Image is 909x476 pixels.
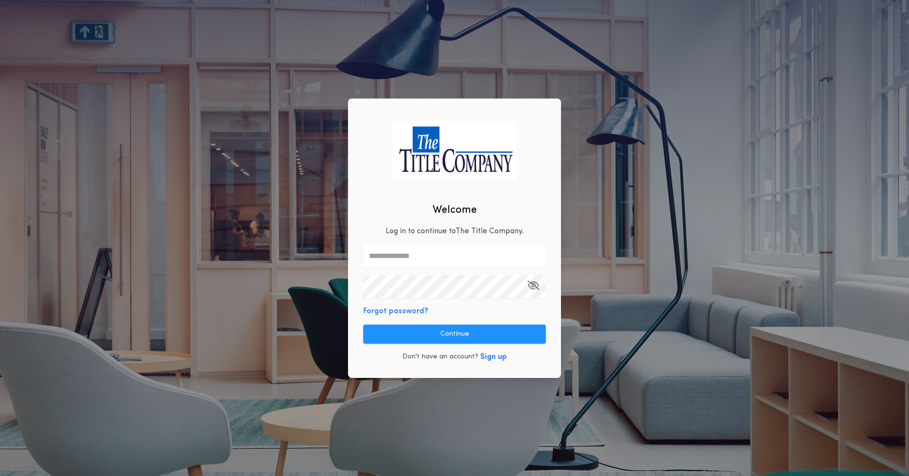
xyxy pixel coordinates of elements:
img: logo [392,121,517,179]
p: Log in to continue to The Title Company . [386,226,524,237]
button: Continue [363,325,546,344]
button: Sign up [480,351,507,363]
p: Don't have an account? [402,352,478,362]
h2: Welcome [433,202,477,218]
button: Forgot password? [363,306,428,317]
